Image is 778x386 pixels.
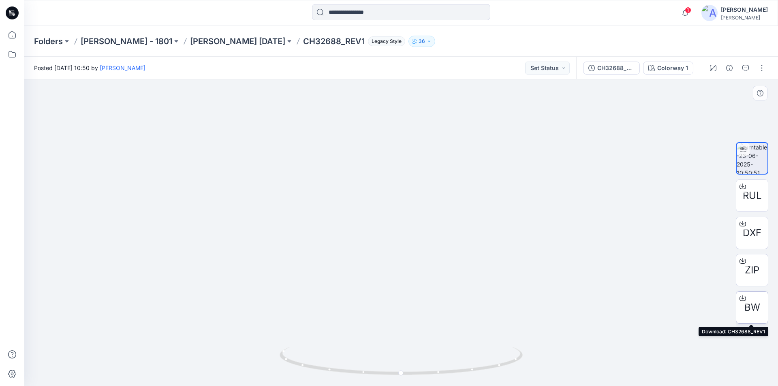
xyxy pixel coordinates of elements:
button: 36 [408,36,435,47]
button: Colorway 1 [643,62,693,75]
span: Posted [DATE] 10:50 by [34,64,145,72]
a: [PERSON_NAME] - 1801 [81,36,172,47]
span: ZIP [745,263,759,277]
span: DXF [743,226,761,240]
div: CH32688_REV1 [597,64,635,73]
span: 1 [685,7,691,13]
button: CH32688_REV1 [583,62,640,75]
a: [PERSON_NAME] [100,64,145,71]
img: turntable-23-06-2025-10:50:51 [737,143,767,174]
p: 36 [419,37,425,46]
span: Legacy Style [368,36,405,46]
p: CH32688_REV1 [303,36,365,47]
span: RUL [743,188,762,203]
button: Details [723,62,736,75]
button: Legacy Style [365,36,405,47]
div: [PERSON_NAME] [721,15,768,21]
img: avatar [701,5,718,21]
span: BW [744,300,760,315]
div: [PERSON_NAME] [721,5,768,15]
a: Folders [34,36,63,47]
a: [PERSON_NAME] [DATE] [190,36,285,47]
div: Colorway 1 [657,64,688,73]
